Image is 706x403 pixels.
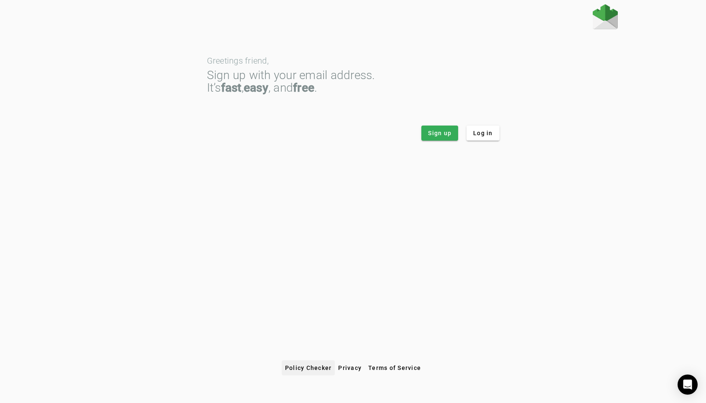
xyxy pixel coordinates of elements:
[282,360,335,375] button: Policy Checker
[221,81,242,95] strong: fast
[207,56,500,65] div: Greetings friend,
[335,360,365,375] button: Privacy
[244,81,268,95] strong: easy
[207,69,500,94] div: Sign up with your email address. It’s , , and .
[285,364,332,371] span: Policy Checker
[368,364,421,371] span: Terms of Service
[365,360,424,375] button: Terms of Service
[293,81,314,95] strong: free
[678,375,698,395] div: Open Intercom Messenger
[466,126,500,141] button: Log in
[338,364,362,371] span: Privacy
[428,129,451,137] span: Sign up
[473,129,493,137] span: Log in
[593,4,618,29] img: Fraudmarc Logo
[421,126,458,141] button: Sign up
